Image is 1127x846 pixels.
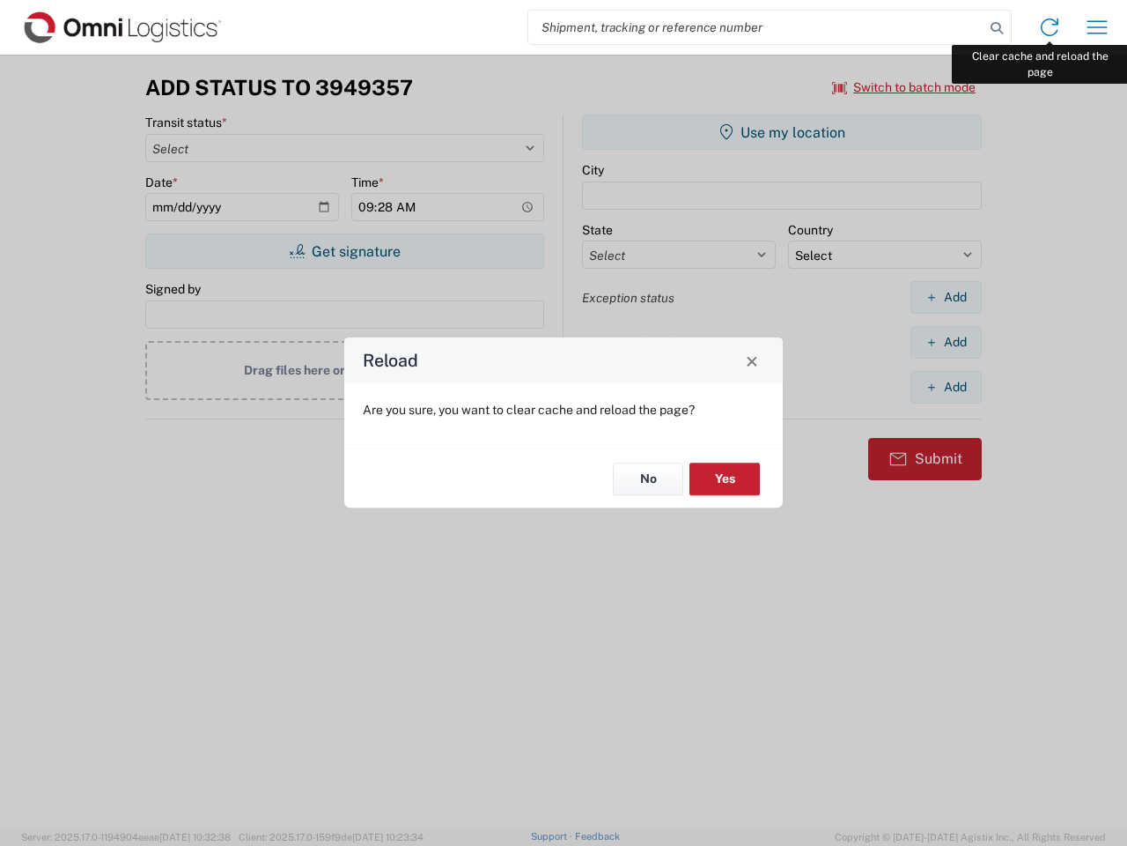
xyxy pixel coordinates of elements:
h4: Reload [363,348,418,374]
button: Yes [689,463,760,495]
input: Shipment, tracking or reference number [528,11,984,44]
p: Are you sure, you want to clear cache and reload the page? [363,402,764,418]
button: Close [740,348,764,373]
button: No [613,463,683,495]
